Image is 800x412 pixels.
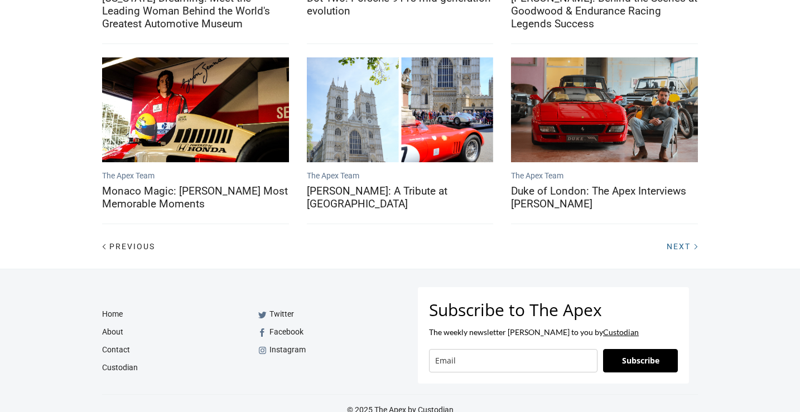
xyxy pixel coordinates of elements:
[658,241,698,251] a: Next
[429,349,597,372] input: Email
[307,185,494,210] a: [PERSON_NAME]: A Tribute at [GEOGRAPHIC_DATA]
[603,349,678,372] button: Subscribe
[667,242,691,251] span: Next
[307,57,494,162] a: Sir Stirling Moss: A Tribute at Westminster Abbey
[102,358,238,376] a: Custodian
[102,341,229,358] a: Contact
[256,305,391,323] a: Twitter
[603,327,639,337] a: Custodian
[429,298,678,321] h4: Subscribe to The Apex
[511,57,698,162] a: Duke of London: The Apex Interviews Merlin McCormack
[511,185,698,210] a: Duke of London: The Apex Interviews [PERSON_NAME]
[102,323,229,341] a: About
[511,171,563,180] a: The Apex Team
[256,323,391,341] a: Facebook
[102,241,164,251] a: Previous
[102,305,229,323] a: Home
[102,57,289,162] a: Monaco Magic: Ayrton Senna's Most Memorable Moments
[102,185,289,210] a: Monaco Magic: [PERSON_NAME] Most Memorable Moments
[307,171,359,180] a: The Apex Team
[256,341,391,358] a: Instagram
[109,242,155,251] span: Previous
[429,327,678,338] p: The weekly newsletter [PERSON_NAME] to you by
[102,171,155,180] a: The Apex Team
